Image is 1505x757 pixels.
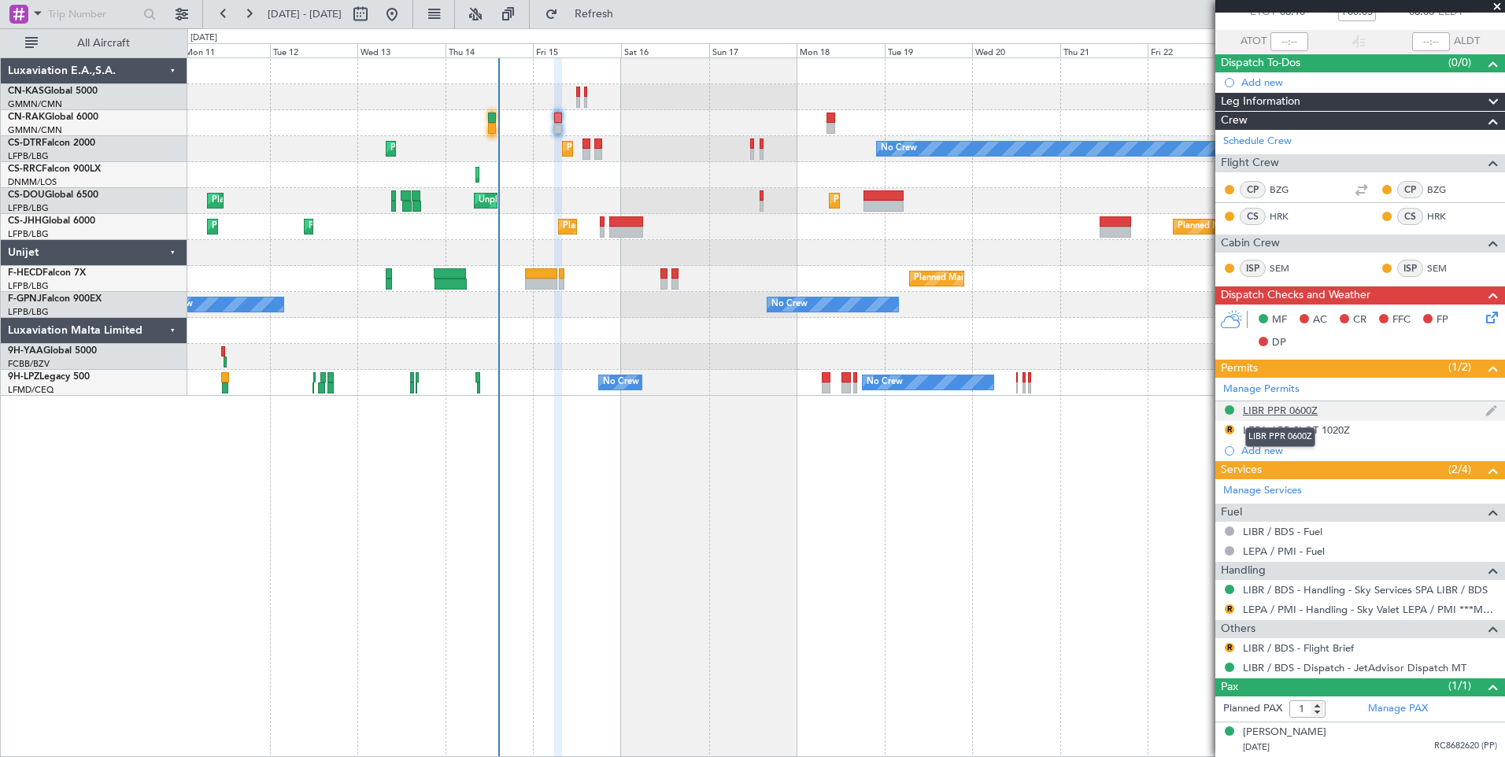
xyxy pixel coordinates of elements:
[567,137,815,161] div: Planned Maint [GEOGRAPHIC_DATA] ([GEOGRAPHIC_DATA])
[8,306,49,318] a: LFPB/LBG
[1392,312,1411,328] span: FFC
[1241,34,1266,50] span: ATOT
[8,268,43,278] span: F-HECD
[8,268,86,278] a: F-HECDFalcon 7X
[1448,54,1471,71] span: (0/0)
[1243,661,1466,674] a: LIBR / BDS - Dispatch - JetAdvisor Dispatch MT
[1438,5,1463,20] span: ELDT
[1221,360,1258,378] span: Permits
[1221,234,1280,253] span: Cabin Crew
[1437,312,1448,328] span: FP
[1409,5,1434,20] span: 08:00
[17,31,171,56] button: All Aircraft
[1240,208,1266,225] div: CS
[8,150,49,162] a: LFPB/LBG
[538,2,632,27] button: Refresh
[8,98,62,110] a: GMMN/CMN
[390,137,471,161] div: Planned Maint Sofia
[1223,483,1302,499] a: Manage Services
[1250,5,1276,20] span: ETOT
[1243,404,1318,417] div: LIBR PPR 0600Z
[1245,427,1315,447] div: LIBR PPR 0600Z
[1225,425,1234,434] button: R
[1225,643,1234,652] button: R
[8,202,49,214] a: LFPB/LBG
[212,189,460,212] div: Planned Maint [GEOGRAPHIC_DATA] ([GEOGRAPHIC_DATA])
[1221,461,1262,479] span: Services
[270,43,358,57] div: Tue 12
[1243,641,1354,655] a: LIBR / BDS - Flight Brief
[1427,261,1462,275] a: SEM
[1221,93,1300,111] span: Leg Information
[533,43,621,57] div: Fri 15
[190,31,217,45] div: [DATE]
[8,87,44,96] span: CN-KAS
[8,346,43,356] span: 9H-YAA
[8,294,42,304] span: F-GPNJ
[1353,312,1366,328] span: CR
[8,138,42,148] span: CS-DTR
[8,228,49,240] a: LFPB/LBG
[867,371,903,394] div: No Crew
[1240,181,1266,198] div: CP
[1427,183,1462,197] a: BZG
[1448,359,1471,375] span: (1/2)
[8,138,95,148] a: CS-DTRFalcon 2000
[8,372,90,382] a: 9H-LPZLegacy 500
[1060,43,1148,57] div: Thu 21
[8,124,62,136] a: GMMN/CMN
[1221,620,1255,638] span: Others
[1270,183,1305,197] a: BZG
[41,38,166,49] span: All Aircraft
[563,215,811,238] div: Planned Maint [GEOGRAPHIC_DATA] ([GEOGRAPHIC_DATA])
[1221,504,1242,522] span: Fuel
[1397,260,1423,277] div: ISP
[8,216,42,226] span: CS-JHH
[1280,5,1305,20] span: 06:10
[182,43,270,57] div: Mon 11
[1448,678,1471,694] span: (1/1)
[8,346,97,356] a: 9H-YAAGlobal 5000
[1178,215,1366,238] div: Planned Maint London ([GEOGRAPHIC_DATA])
[8,216,95,226] a: CS-JHHGlobal 6000
[8,384,54,396] a: LFMD/CEQ
[8,280,49,292] a: LFPB/LBG
[1270,261,1305,275] a: SEM
[8,176,57,188] a: DNMM/LOS
[834,189,1082,212] div: Planned Maint [GEOGRAPHIC_DATA] ([GEOGRAPHIC_DATA])
[1221,112,1248,130] span: Crew
[972,43,1060,57] div: Wed 20
[1243,725,1326,740] div: [PERSON_NAME]
[357,43,446,57] div: Wed 13
[8,113,45,122] span: CN-RAK
[8,113,98,122] a: CN-RAKGlobal 6000
[1223,382,1300,397] a: Manage Permits
[1454,34,1480,50] span: ALDT
[8,358,50,370] a: FCBB/BZV
[603,371,639,394] div: No Crew
[1240,260,1266,277] div: ISP
[621,43,709,57] div: Sat 16
[479,189,738,212] div: Unplanned Maint [GEOGRAPHIC_DATA] ([GEOGRAPHIC_DATA])
[1270,32,1308,51] input: --:--
[1243,741,1270,753] span: [DATE]
[309,215,557,238] div: Planned Maint [GEOGRAPHIC_DATA] ([GEOGRAPHIC_DATA])
[1241,444,1497,457] div: Add new
[1270,209,1305,223] a: HRK
[1223,134,1292,150] a: Schedule Crew
[8,164,42,174] span: CS-RRC
[1243,583,1488,596] a: LIBR / BDS - Handling - Sky Services SPA LIBR / BDS
[1313,312,1327,328] span: AC
[8,190,98,200] a: CS-DOUGlobal 6500
[1221,562,1266,580] span: Handling
[1243,545,1325,558] a: LEPA / PMI - Fuel
[8,87,98,96] a: CN-KASGlobal 5000
[561,9,627,20] span: Refresh
[1434,740,1497,753] span: RC8682620 (PP)
[1221,678,1238,696] span: Pax
[1485,404,1497,418] img: edit
[881,137,917,161] div: No Crew
[8,372,39,382] span: 9H-LPZ
[8,164,101,174] a: CS-RRCFalcon 900LX
[1221,54,1300,72] span: Dispatch To-Dos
